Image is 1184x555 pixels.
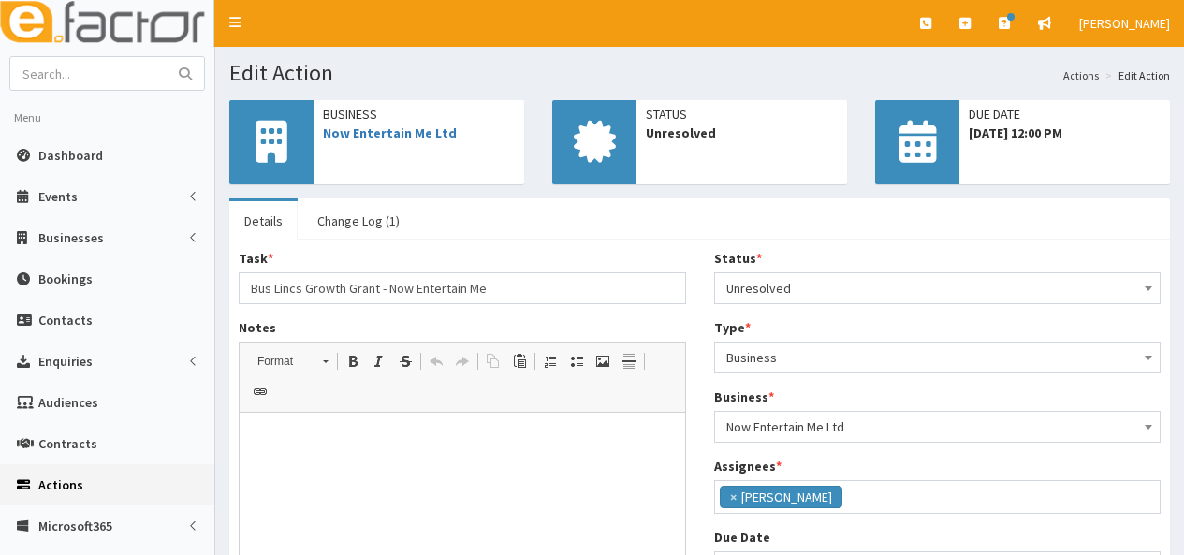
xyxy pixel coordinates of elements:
[423,349,449,373] a: Undo (Ctrl+Z)
[323,124,457,141] a: Now Entertain Me Ltd
[1101,67,1170,83] li: Edit Action
[1063,67,1099,83] a: Actions
[239,249,273,268] label: Task
[38,518,112,534] span: Microsoft365
[10,57,168,90] input: Search...
[247,348,338,374] a: Format
[590,349,616,373] a: Image
[229,201,298,241] a: Details
[38,188,78,205] span: Events
[38,147,103,164] span: Dashboard
[714,318,751,337] label: Type
[537,349,563,373] a: Insert/Remove Numbered List
[714,411,1162,443] span: Now Entertain Me Ltd
[38,312,93,329] span: Contacts
[726,414,1149,440] span: Now Entertain Me Ltd
[302,201,415,241] a: Change Log (1)
[506,349,533,373] a: Paste (Ctrl+V)
[646,124,838,142] span: Unresolved
[38,476,83,493] span: Actions
[714,249,762,268] label: Status
[38,229,104,246] span: Businesses
[726,275,1149,301] span: Unresolved
[38,353,93,370] span: Enquiries
[38,394,98,411] span: Audiences
[969,105,1161,124] span: Due Date
[366,349,392,373] a: Italic (Ctrl+I)
[730,488,737,506] span: ×
[1079,15,1170,32] span: [PERSON_NAME]
[714,272,1162,304] span: Unresolved
[229,61,1170,85] h1: Edit Action
[720,486,842,508] li: Catherine Espin
[714,387,774,406] label: Business
[646,105,838,124] span: Status
[340,349,366,373] a: Bold (Ctrl+B)
[714,457,782,475] label: Assignees
[480,349,506,373] a: Copy (Ctrl+C)
[247,380,273,404] a: Link (Ctrl+L)
[38,435,97,452] span: Contracts
[714,342,1162,373] span: Business
[38,270,93,287] span: Bookings
[392,349,418,373] a: Strike Through
[714,528,770,547] label: Due Date
[239,318,276,337] label: Notes
[969,124,1161,142] span: [DATE] 12:00 PM
[563,349,590,373] a: Insert/Remove Bulleted List
[616,349,642,373] a: Insert Horizontal Line
[323,105,515,124] span: Business
[449,349,475,373] a: Redo (Ctrl+Y)
[726,344,1149,371] span: Business
[248,349,314,373] span: Format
